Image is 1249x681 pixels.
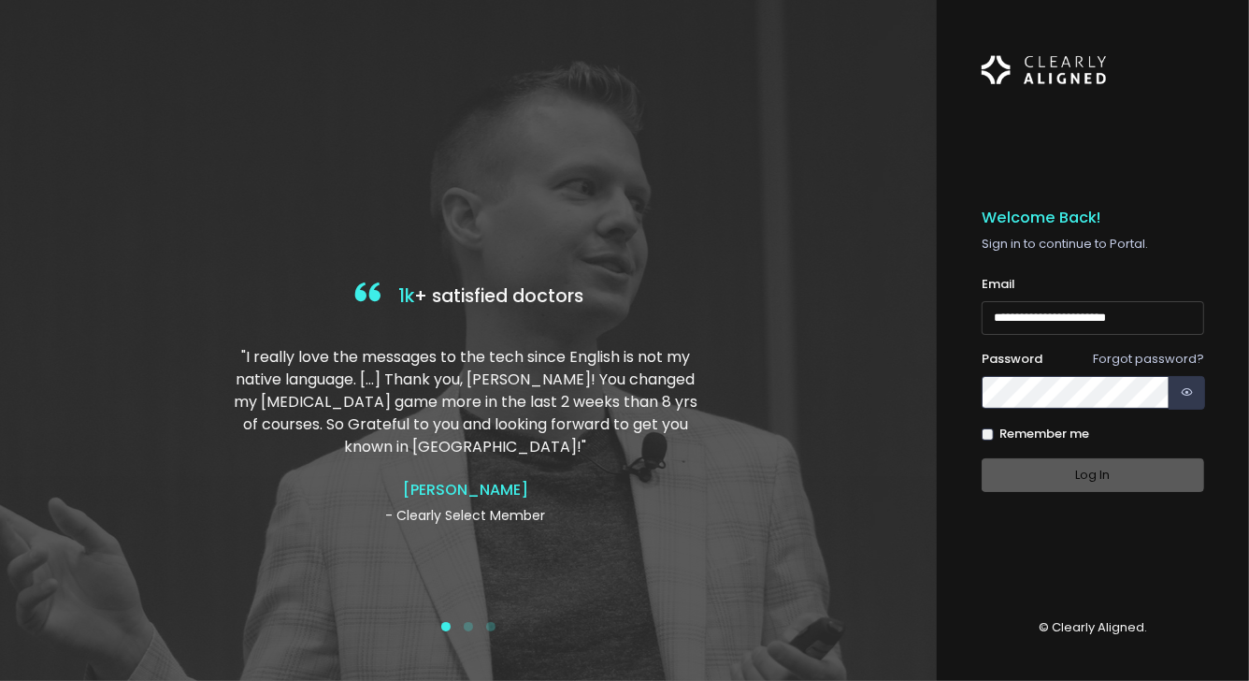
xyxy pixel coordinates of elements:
[1093,350,1204,368] a: Forgot password?
[399,283,415,309] span: 1k
[226,346,705,458] p: "I really love the messages to the tech since English is not my native language. […] Thank you, [...
[982,275,1015,294] label: Email
[982,350,1042,369] label: Password
[1000,425,1090,443] label: Remember me
[226,506,705,526] p: - Clearly Select Member
[226,481,705,499] h4: [PERSON_NAME]
[226,278,711,316] h4: + satisfied doctors
[982,235,1204,254] p: Sign in to continue to Portal.
[982,618,1204,637] p: © Clearly Aligned.
[982,45,1107,95] img: Logo Horizontal
[982,209,1204,227] h5: Welcome Back!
